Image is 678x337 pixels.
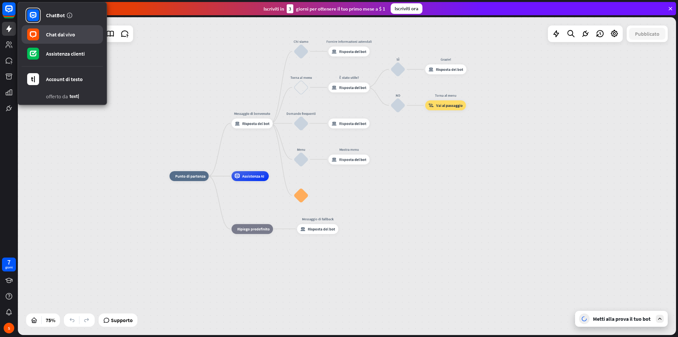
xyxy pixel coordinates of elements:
font: Torna al menu [290,75,312,80]
font: Risposta del bot [308,226,335,231]
font: giorni [5,265,13,269]
font: SÌ [396,57,399,62]
font: Risposta del bot [339,121,366,126]
button: Apri il widget della chat LiveChat [5,3,25,23]
button: Pubblicato [629,28,665,40]
font: Pubblicato [635,30,659,37]
font: 7 [7,258,11,266]
font: Risposta del bot [339,157,366,162]
font: Metti alla prova il tuo bot [593,315,651,322]
font: Messaggio di benvenuto [234,111,270,116]
font: Torna al menu [435,93,456,98]
font: risposta_block_bot [428,67,433,72]
font: giorni per ottenere il tuo primo mese a $ 1 [296,6,385,12]
font: Messaggio di fallback [302,217,333,221]
a: 7 giorni [2,258,16,271]
font: Supporto [111,317,133,323]
font: 3 [289,6,291,12]
font: block_goto [428,103,434,108]
font: risposta_block_bot [332,121,337,126]
font: risposta_block_bot [300,226,305,231]
font: Fornire informazioni aziendali [326,39,372,44]
font: S [8,326,10,331]
font: risposta_block_bot [332,49,337,54]
font: Mostra menu [339,147,359,152]
font: Risposta del bot [339,85,366,90]
font: Risposta del bot [339,49,366,54]
font: 75% [46,317,55,323]
font: risposta_block_bot [332,157,337,162]
font: Menu [297,147,305,152]
font: Ripiego predefinito [237,226,270,231]
font: Chi siamo [294,39,309,44]
font: NO [396,93,400,98]
font: Assistenza AI [242,174,265,179]
font: risposta_block_bot [235,121,240,126]
font: Punto di partenza [175,174,206,179]
font: Vai al passaggio [436,103,462,108]
font: Iscriviti in [264,6,284,12]
font: risposta_block_bot [332,85,337,90]
font: Risposta del bot [436,67,463,72]
font: È stato utile? [339,75,359,80]
font: Grazie! [441,57,451,62]
font: Iscriviti ora [395,5,418,12]
font: Domande frequenti [286,111,316,116]
font: Risposta del bot [242,121,270,126]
